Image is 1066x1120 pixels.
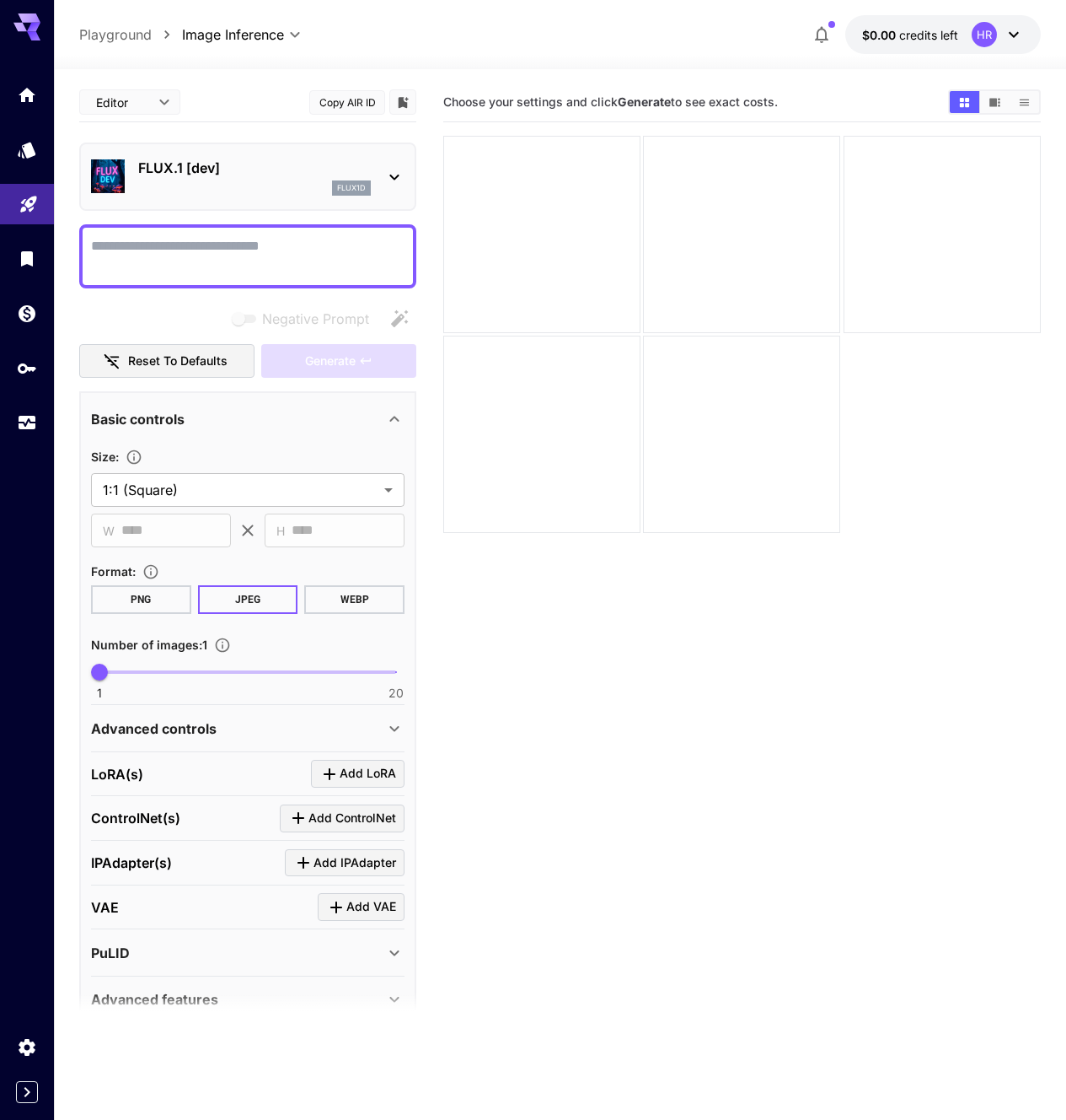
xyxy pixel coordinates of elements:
button: Copy AIR ID [309,90,385,115]
b: Generate [618,94,671,109]
button: Add to library [395,92,410,112]
button: PNG [91,585,191,614]
div: Wallet [17,303,37,324]
span: 1 [97,685,102,702]
p: flux1d [337,182,366,194]
button: Click to add ControlNet [280,805,404,832]
div: Library [17,248,37,269]
p: FLUX.1 [dev] [138,158,371,178]
div: FLUX.1 [dev]flux1d [91,151,404,202]
span: Size : [91,450,119,464]
button: Choose the file format for the output image. [136,563,166,580]
button: Specify how many images to generate in a single request. Each image generation will be charged se... [207,637,238,654]
span: credits left [899,28,958,42]
span: H [276,521,285,541]
button: Adjust the dimensions of the generated image by specifying its width and height in pixels, or sel... [119,449,149,466]
p: Advanced features [91,989,218,1010]
div: Home [17,84,37,105]
span: 1:1 (Square) [103,480,378,500]
div: Advanced controls [91,708,404,749]
div: PuLID [91,933,404,973]
button: WEBP [304,585,404,614]
span: Format : [91,564,136,579]
span: Choose your settings and click to see exact costs. [443,94,778,109]
span: Number of images : 1 [91,638,207,652]
span: Negative Prompt [262,309,369,329]
button: Expand sidebar [16,1081,38,1103]
span: Negative prompts are not compatible with the selected model. [228,308,383,329]
span: Add VAE [346,897,396,918]
div: HR [972,22,997,47]
button: Click to add IPAdapter [285,849,404,877]
div: Usage [17,412,37,433]
p: PuLID [91,943,130,963]
div: Playground [19,190,39,211]
p: Advanced controls [91,719,217,739]
button: Reset to defaults [79,344,254,379]
div: Advanced features [91,979,404,1020]
p: VAE [91,897,119,918]
span: 20 [388,685,404,702]
p: IPAdapter(s) [91,853,172,873]
span: Image Inference [182,24,284,45]
span: Add ControlNet [308,808,396,829]
a: Playground [79,24,152,45]
div: Basic controls [91,399,404,439]
button: $0.00HR [845,15,1041,54]
button: Show media in grid view [950,91,979,113]
div: Show media in grid viewShow media in video viewShow media in list view [948,89,1041,115]
div: $0.00 [862,26,958,44]
span: $0.00 [862,28,899,42]
div: API Keys [17,358,37,379]
p: Basic controls [91,409,185,429]
button: Click to add VAE [318,893,404,921]
p: LoRA(s) [91,764,143,784]
button: JPEG [198,585,298,614]
div: Models [17,139,37,160]
nav: breadcrumb [79,24,182,45]
p: ControlNet(s) [91,808,180,828]
button: Click to add LoRA [311,760,404,788]
div: Settings [17,1037,37,1058]
button: Show media in list view [1010,91,1039,113]
span: Editor [96,94,148,111]
span: Add LoRA [340,763,396,784]
button: Show media in video view [980,91,1010,113]
span: W [103,521,115,541]
span: Add IPAdapter [313,853,396,874]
